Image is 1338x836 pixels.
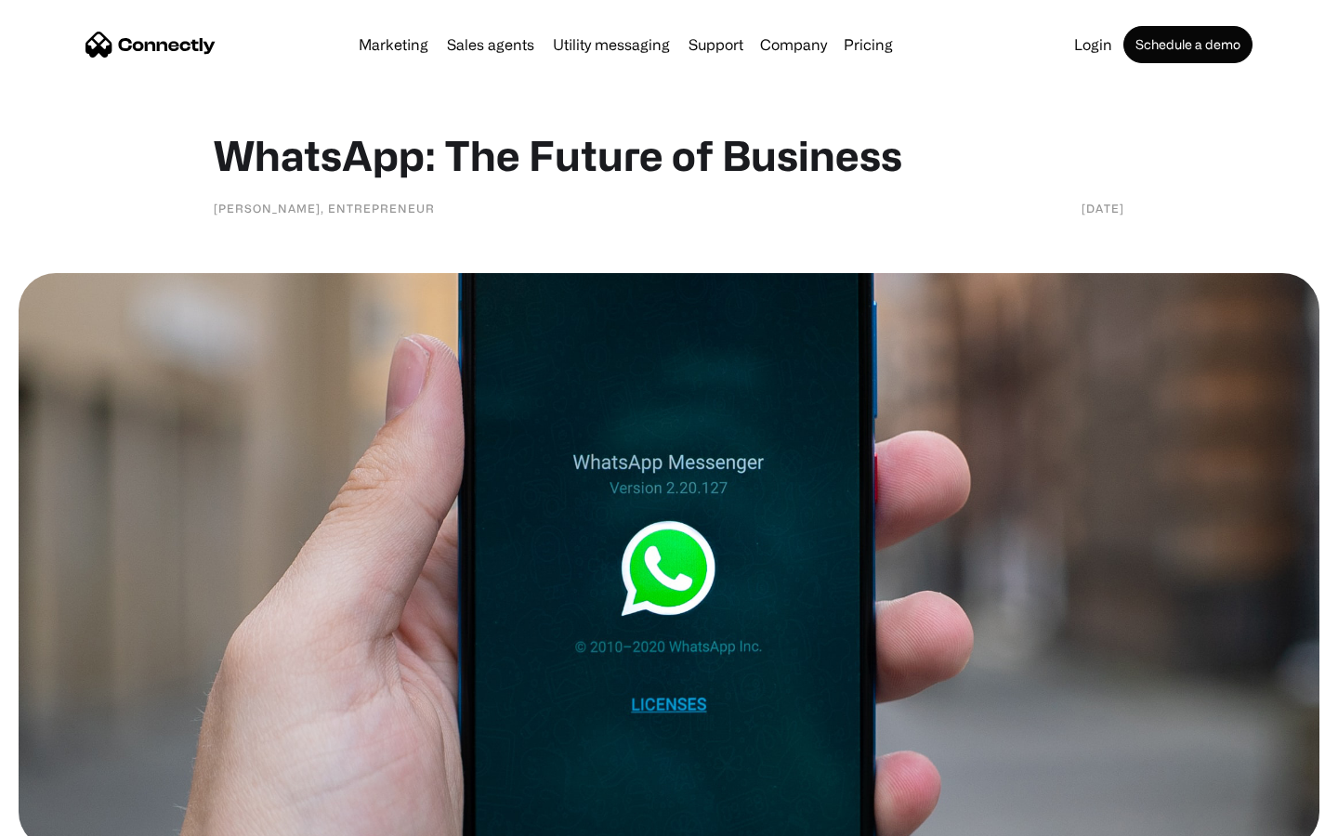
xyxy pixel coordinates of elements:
h1: WhatsApp: The Future of Business [214,130,1124,180]
a: Utility messaging [545,37,677,52]
a: Login [1067,37,1120,52]
div: [DATE] [1082,199,1124,217]
a: Support [681,37,751,52]
a: Schedule a demo [1123,26,1253,63]
div: Company [754,32,833,58]
a: Sales agents [439,37,542,52]
ul: Language list [37,803,111,829]
aside: Language selected: English [19,803,111,829]
a: Marketing [351,37,436,52]
a: home [85,31,216,59]
div: [PERSON_NAME], Entrepreneur [214,199,435,217]
a: Pricing [836,37,900,52]
div: Company [760,32,827,58]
